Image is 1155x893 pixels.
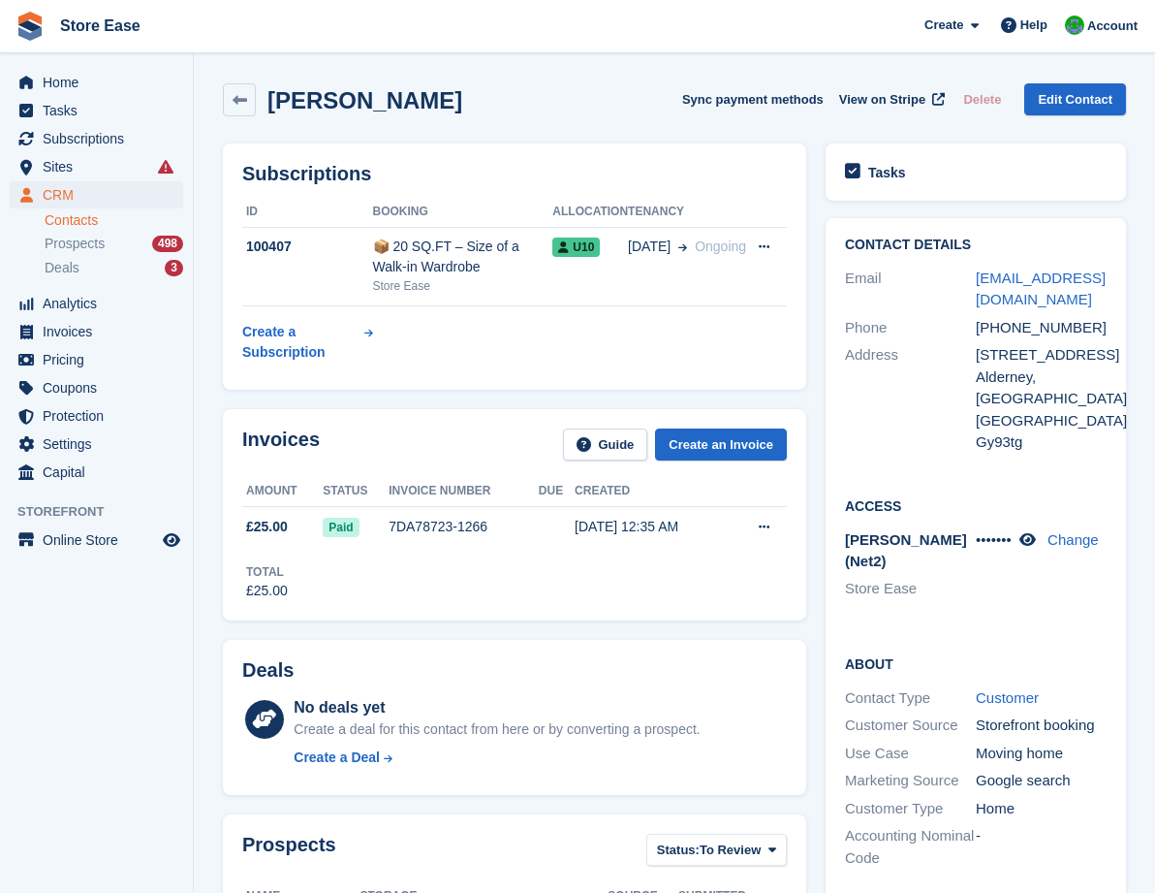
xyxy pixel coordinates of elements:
span: Deals [45,259,79,277]
div: [PHONE_NUMBER] [976,317,1107,339]
span: Pricing [43,346,159,373]
span: Invoices [43,318,159,345]
a: menu [10,290,183,317]
div: Contact Type [845,687,976,710]
div: [GEOGRAPHIC_DATA] [976,410,1107,432]
span: Analytics [43,290,159,317]
div: 7DA78723-1266 [389,517,539,537]
h2: Contact Details [845,238,1107,253]
div: £25.00 [246,581,288,601]
a: Store Ease [52,10,148,42]
span: Ongoing [695,239,746,254]
a: Create a Deal [294,748,700,768]
span: [DATE] [628,237,671,257]
th: Booking [373,197,553,228]
div: Moving home [976,743,1107,765]
a: Contacts [45,211,183,230]
div: Create a Deal [294,748,380,768]
span: Online Store [43,526,159,554]
div: Create a deal for this contact from here or by converting a prospect. [294,719,700,740]
span: Protection [43,402,159,430]
a: Guide [563,429,648,461]
div: Phone [845,317,976,339]
th: Created [575,476,727,507]
a: [EMAIL_ADDRESS][DOMAIN_NAME] [976,270,1106,308]
span: U10 [552,238,600,257]
h2: [PERSON_NAME] [267,87,462,113]
a: menu [10,374,183,401]
div: [DATE] 12:35 AM [575,517,727,537]
div: Create a Subscription [242,322,360,363]
div: Marketing Source [845,770,976,792]
div: 📦 20 SQ.FT – Size of a Walk-in Wardrobe [373,237,553,277]
th: Allocation [552,197,628,228]
h2: Deals [242,659,294,682]
div: 100407 [242,237,373,257]
th: Due [539,476,575,507]
a: View on Stripe [831,83,949,115]
div: Accounting Nominal Code [845,825,976,869]
span: Status: [657,841,700,860]
h2: About [845,654,1107,673]
th: Amount [242,476,323,507]
div: [STREET_ADDRESS] [976,344,1107,367]
span: Settings [43,431,159,458]
a: Create an Invoice [655,429,787,461]
a: menu [10,97,183,124]
h2: Subscriptions [242,163,787,185]
span: CRM [43,181,159,208]
li: Store Ease [845,578,976,600]
a: menu [10,153,183,180]
div: Email [845,268,976,311]
th: ID [242,197,373,228]
a: Create a Subscription [242,314,373,370]
span: ••••••• [976,531,1012,548]
button: Status: To Review [646,834,787,866]
a: menu [10,431,183,458]
img: stora-icon-8386f47178a22dfd0bd8f6a31ec36ba5ce8667c1dd55bd0f319d3a0aa187defe.svg [16,12,45,41]
h2: Access [845,495,1107,515]
a: Preview store [160,528,183,552]
div: Total [246,563,288,581]
span: Coupons [43,374,159,401]
span: Help [1020,16,1047,35]
span: Home [43,69,159,96]
div: Alderney, [GEOGRAPHIC_DATA] [976,367,1107,410]
a: menu [10,346,183,373]
span: Paid [323,518,359,537]
th: Invoice number [389,476,539,507]
div: 3 [165,260,183,276]
div: Google search [976,770,1107,792]
button: Delete [955,83,1009,115]
div: Storefront booking [976,715,1107,737]
a: menu [10,402,183,430]
a: menu [10,181,183,208]
a: Prospects 498 [45,234,183,254]
span: Storefront [17,502,193,522]
span: Tasks [43,97,159,124]
span: £25.00 [246,517,288,537]
a: menu [10,125,183,152]
div: Gy93tg [976,431,1107,454]
span: View on Stripe [839,90,925,110]
i: Smart entry sync failures have occurred [158,159,173,175]
a: Customer [976,689,1039,706]
div: Store Ease [373,277,553,295]
div: No deals yet [294,696,700,719]
span: Subscriptions [43,125,159,152]
div: - [976,825,1107,869]
span: Create [924,16,963,35]
span: Sites [43,153,159,180]
a: menu [10,526,183,554]
h2: Invoices [242,429,320,461]
h2: Prospects [242,834,336,870]
h2: Tasks [868,164,906,181]
div: 498 [152,236,183,252]
div: Customer Source [845,715,976,737]
div: Address [845,344,976,454]
a: menu [10,69,183,96]
span: To Review [700,841,761,860]
a: Edit Contact [1024,83,1126,115]
button: Sync payment methods [682,83,824,115]
a: menu [10,459,183,486]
